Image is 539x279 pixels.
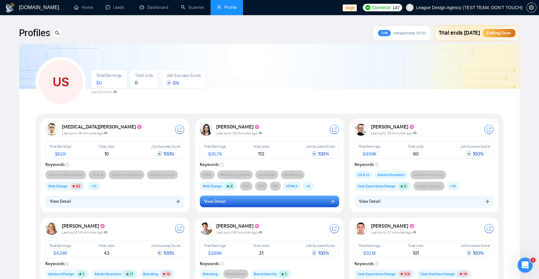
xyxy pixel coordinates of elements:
[359,198,380,205] span: View Detail
[393,31,426,36] span: Manage Seats (10/10)
[355,123,367,136] img: USER
[200,196,339,208] button: View Detailarrow-right
[243,183,250,189] span: PHP
[381,31,388,35] span: Trial
[45,222,58,235] img: USER
[216,124,260,130] strong: [PERSON_NAME]
[463,272,467,276] span: 14
[408,243,424,248] span: Total Jobs
[55,151,66,157] span: $ 82K
[413,151,418,157] span: 80
[203,271,218,277] span: Branding
[74,5,93,10] a: homeHome
[91,90,117,94] span: Last Sync N/A
[204,198,225,205] span: View Detail
[100,224,106,229] img: top_rated_plus
[5,3,15,13] img: logo
[355,196,494,208] button: View Detailarrow-right
[140,5,168,10] a: dashboardDashboard
[224,5,237,10] span: Profile
[253,243,269,248] span: Total Jobs
[99,243,114,248] span: Total Jobs
[91,172,103,178] span: UX & UI
[157,151,174,157] span: 100 %
[200,123,212,136] img: USER
[253,144,269,149] span: Total Jobs
[220,262,224,265] span: info-circle
[450,183,456,189] span: + 10
[217,5,221,9] span: user
[306,183,310,189] span: + 6
[96,80,101,86] span: $ 0
[204,144,226,149] span: Total Earnings
[216,131,262,135] span: Last sync 39 minutes ago
[312,151,329,157] span: 100 %
[208,151,222,157] span: $ 957K
[371,230,417,235] span: Last sync 37 minutes ago
[461,144,490,149] span: Job Success Score
[362,151,376,157] span: $ 898K
[166,80,179,86] span: 0 %
[467,250,484,256] span: 100 %
[230,184,233,188] span: 8
[135,73,153,78] span: Total Jobs
[258,172,275,178] span: JavaScript
[375,163,379,166] span: info-circle
[50,198,71,205] span: View Detail
[216,223,260,229] strong: [PERSON_NAME]
[151,144,180,149] span: Job Success Score
[90,183,96,189] span: + 10
[203,183,222,189] span: Web Design
[526,3,536,13] button: setting
[409,124,415,130] img: top_rated_plus
[166,272,170,276] span: 10
[66,262,69,265] span: info-circle
[151,243,180,248] span: Job Success Score
[19,26,50,41] span: Profiles
[254,124,260,130] img: top_rated_plus
[62,230,108,235] span: Last sync 38 minutes ago
[49,144,71,149] span: Total Earnings
[48,271,74,277] span: Adobe InDesign
[343,4,357,11] span: stage
[62,124,142,130] strong: [MEDICAL_DATA][PERSON_NAME]
[363,250,376,256] span: $ 931K
[176,199,180,203] span: arrow-right
[392,4,399,11] span: 147
[254,224,260,229] img: top_rated_plus
[254,271,277,277] span: Brand Identity
[355,162,379,167] strong: Keywords
[150,172,175,178] span: Graphic Design
[375,262,379,265] span: info-circle
[258,151,264,157] span: 112
[526,5,536,10] a: setting
[200,162,224,167] strong: Keywords
[45,196,185,208] button: View Detailarrow-right
[45,123,58,136] img: USER
[273,183,278,189] span: API
[461,243,490,248] span: Job Success Score
[220,163,224,166] span: info-circle
[355,222,367,235] img: USER
[157,250,174,256] span: 100 %
[45,261,69,266] strong: Keywords
[378,172,405,178] span: Adobe Illustrator
[404,184,406,188] span: 6
[284,172,302,178] span: WordPress
[420,271,455,277] span: User Interface Design
[416,183,442,189] span: Graphic Design
[357,183,396,189] span: User Experience Design
[408,5,412,10] span: user
[530,258,536,263] span: 1
[216,230,262,235] span: Last sync 38 minutes ago
[408,144,424,149] span: Total Jobs
[104,151,109,157] span: 10
[259,250,263,256] span: 31
[200,261,224,266] strong: Keywords
[66,163,69,166] span: info-circle
[137,124,142,130] img: top_rated_plus
[96,73,122,78] span: Total Earnings
[203,172,212,178] span: HTML
[306,144,335,149] span: Job Success Score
